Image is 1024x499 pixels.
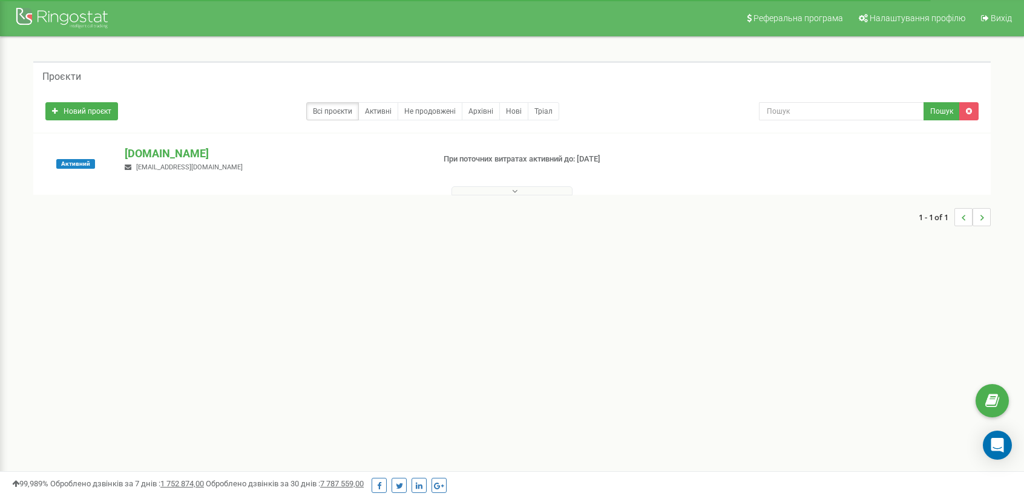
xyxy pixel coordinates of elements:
[125,146,424,161] p: [DOMAIN_NAME]
[462,102,500,120] a: Архівні
[136,163,243,171] span: [EMAIL_ADDRESS][DOMAIN_NAME]
[919,196,991,238] nav: ...
[528,102,559,120] a: Тріал
[991,13,1012,23] span: Вихід
[753,13,843,23] span: Реферальна програма
[919,208,954,226] span: 1 - 1 of 1
[983,431,1012,460] div: Open Intercom Messenger
[160,479,204,488] u: 1 752 874,00
[56,159,95,169] span: Активний
[320,479,364,488] u: 7 787 559,00
[924,102,960,120] button: Пошук
[12,479,48,488] span: 99,989%
[206,479,364,488] span: Оброблено дзвінків за 30 днів :
[358,102,398,120] a: Активні
[759,102,924,120] input: Пошук
[306,102,359,120] a: Всі проєкти
[398,102,462,120] a: Не продовжені
[45,102,118,120] a: Новий проєкт
[870,13,965,23] span: Налаштування профілю
[444,154,663,165] p: При поточних витратах активний до: [DATE]
[499,102,528,120] a: Нові
[50,479,204,488] span: Оброблено дзвінків за 7 днів :
[42,71,81,82] h5: Проєкти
